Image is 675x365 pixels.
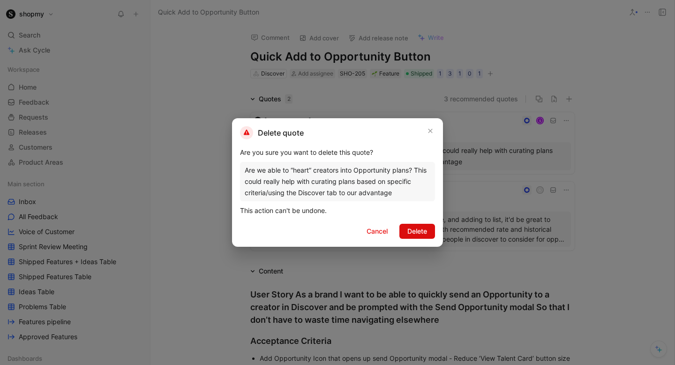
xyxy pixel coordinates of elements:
[359,224,396,239] button: Cancel
[240,147,435,216] div: Are you sure you want to delete this quote? This action can't be undone.
[240,126,304,139] h2: Delete quote
[245,165,430,198] div: Are we able to “heart” creators into Opportunity plans? This could really help with curating plan...
[399,224,435,239] button: Delete
[407,226,427,237] span: Delete
[367,226,388,237] span: Cancel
